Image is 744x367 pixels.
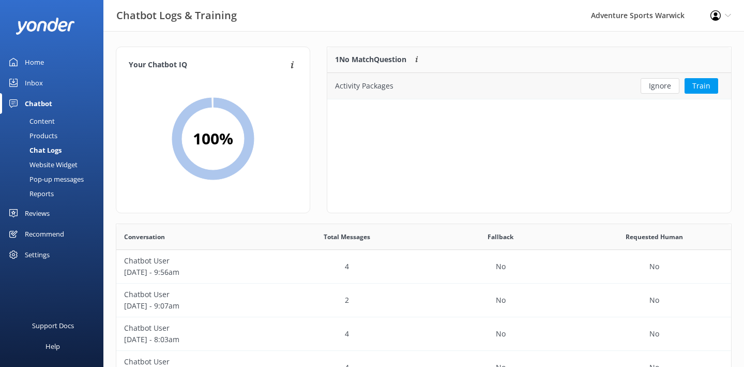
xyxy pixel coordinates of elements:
p: No [649,328,659,340]
p: 1 No Match Question [335,54,406,65]
h2: 100 % [193,126,233,151]
p: No [496,328,506,340]
p: Chatbot User [124,255,262,267]
div: row [327,73,731,99]
span: Conversation [124,232,165,242]
div: row [116,250,731,284]
span: Total Messages [324,232,370,242]
div: Reports [6,186,54,201]
p: No [496,295,506,306]
p: 2 [345,295,349,306]
a: Products [6,128,103,143]
p: No [649,295,659,306]
p: [DATE] - 9:07am [124,300,262,312]
a: Reports [6,186,103,201]
p: [DATE] - 8:03am [124,334,262,345]
div: Home [25,52,44,72]
a: Pop-up messages [6,172,103,186]
div: Website Widget [6,157,78,172]
a: Content [6,114,103,128]
div: Support Docs [32,315,74,336]
a: Website Widget [6,157,103,172]
p: 4 [345,261,349,272]
span: Requested Human [626,232,683,242]
div: Content [6,114,55,128]
div: Products [6,128,57,143]
p: No [496,261,506,272]
p: Chatbot User [124,289,262,300]
div: row [116,284,731,317]
div: Settings [25,244,50,265]
div: Recommend [25,224,64,244]
a: Chat Logs [6,143,103,157]
img: yonder-white-logo.png [16,18,75,35]
div: Chatbot [25,93,52,114]
span: Fallback [488,232,513,242]
div: Pop-up messages [6,172,84,186]
p: [DATE] - 9:56am [124,267,262,278]
h3: Chatbot Logs & Training [116,7,237,24]
div: grid [327,73,731,99]
div: Activity Packages [335,80,393,92]
div: Help [45,336,60,357]
h4: Your Chatbot IQ [129,60,287,71]
div: row [116,317,731,351]
div: Reviews [25,203,50,224]
button: Ignore [641,78,679,94]
p: No [649,261,659,272]
p: Chatbot User [124,322,262,334]
p: 4 [345,328,349,340]
button: Train [685,78,718,94]
div: Chat Logs [6,143,62,157]
div: Inbox [25,72,43,93]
